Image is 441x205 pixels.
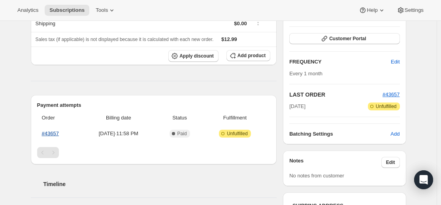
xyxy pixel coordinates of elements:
[43,180,277,188] h2: Timeline
[329,35,366,42] span: Customer Portal
[227,130,248,137] span: Unfulfilled
[386,128,404,140] button: Add
[390,130,400,138] span: Add
[381,157,400,168] button: Edit
[234,20,247,26] span: $0.00
[289,173,344,179] span: No notes from customer
[82,130,155,138] span: [DATE] · 11:58 PM
[204,114,266,122] span: Fulfillment
[367,7,377,13] span: Help
[289,102,305,110] span: [DATE]
[36,37,214,42] span: Sales tax (if applicable) is not displayed because it is calculated with each new order.
[177,130,187,137] span: Paid
[383,91,400,97] a: #43657
[160,114,199,122] span: Status
[168,50,219,62] button: Apply discount
[96,7,108,13] span: Tools
[354,5,390,16] button: Help
[386,159,395,166] span: Edit
[82,114,155,122] span: Billing date
[179,53,214,59] span: Apply discount
[414,170,433,189] div: Open Intercom Messenger
[289,33,400,44] button: Customer Portal
[226,50,270,61] button: Add product
[221,36,237,42] span: $12.99
[91,5,121,16] button: Tools
[42,130,59,136] a: #43657
[252,18,264,27] button: Shipping actions
[376,103,397,110] span: Unfulfilled
[237,52,266,59] span: Add product
[31,15,137,32] th: Shipping
[17,7,38,13] span: Analytics
[37,109,80,127] th: Order
[289,58,391,66] h2: FREQUENCY
[386,56,404,68] button: Edit
[49,7,85,13] span: Subscriptions
[289,71,322,76] span: Every 1 month
[45,5,89,16] button: Subscriptions
[289,130,390,138] h6: Batching Settings
[391,58,400,66] span: Edit
[13,5,43,16] button: Analytics
[383,91,400,99] button: #43657
[289,91,383,99] h2: LAST ORDER
[405,7,424,13] span: Settings
[37,147,271,158] nav: Pagination
[392,5,428,16] button: Settings
[289,157,381,168] h3: Notes
[37,101,271,109] h2: Payment attempts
